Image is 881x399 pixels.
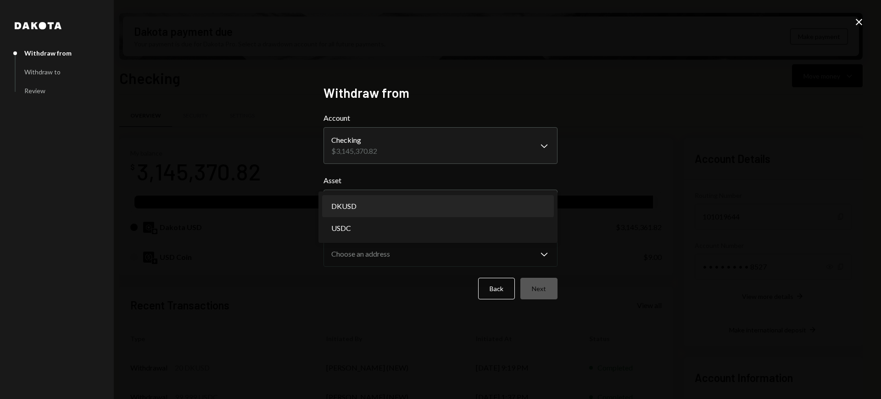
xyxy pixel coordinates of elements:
[323,84,558,102] h2: Withdraw from
[323,127,558,164] button: Account
[331,201,357,212] span: DKUSD
[323,175,558,186] label: Asset
[323,112,558,124] label: Account
[331,223,351,234] span: USDC
[24,49,72,57] div: Withdraw from
[24,87,45,95] div: Review
[24,68,61,76] div: Withdraw to
[323,190,558,215] button: Asset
